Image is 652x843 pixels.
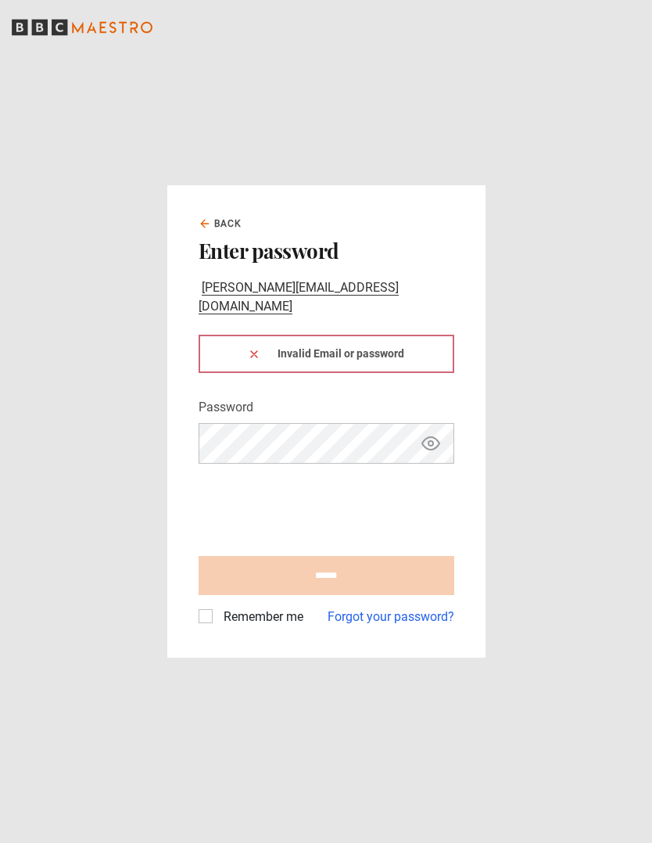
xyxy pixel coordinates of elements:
[12,16,152,39] svg: BBC Maestro
[214,217,242,231] span: Back
[217,608,303,626] label: Remember me
[199,335,454,373] div: Invalid Email or password
[199,237,454,265] h2: Enter password
[199,217,242,231] a: Back
[328,608,454,626] a: Forgot your password?
[199,398,253,417] label: Password
[199,476,436,537] iframe: reCAPTCHA
[417,430,444,457] button: Show password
